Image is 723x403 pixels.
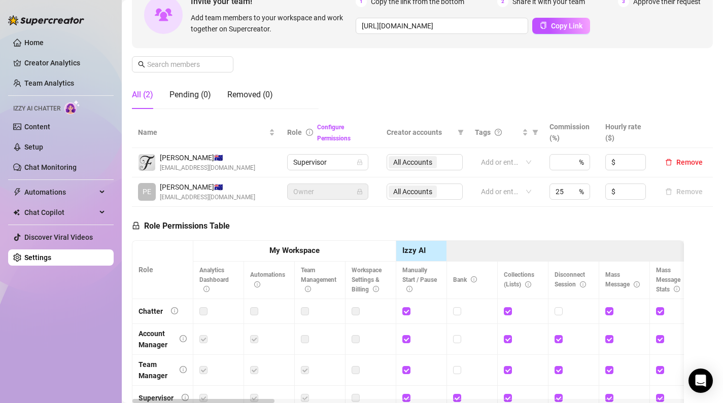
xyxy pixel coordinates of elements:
[24,123,50,131] a: Content
[24,163,77,171] a: Chat Monitoring
[305,286,311,292] span: info-circle
[293,155,362,170] span: Supervisor
[24,233,93,241] a: Discover Viral Videos
[203,286,210,292] span: info-circle
[160,152,255,163] span: [PERSON_NAME] 🇦🇺
[317,124,351,142] a: Configure Permissions
[250,271,285,288] span: Automations
[24,184,96,200] span: Automations
[555,271,586,288] span: Disconnect Session
[269,246,320,255] strong: My Workspace
[138,127,267,138] span: Name
[160,193,255,202] span: [EMAIL_ADDRESS][DOMAIN_NAME]
[180,366,187,373] span: info-circle
[287,128,302,136] span: Role
[13,188,21,196] span: thunderbolt
[8,15,84,25] img: logo-BBDzfeDw.svg
[132,220,230,232] h5: Role Permissions Table
[143,186,151,197] span: PE
[661,156,707,168] button: Remove
[406,286,412,292] span: info-circle
[352,267,382,293] span: Workspace Settings & Billing
[139,359,171,381] div: Team Manager
[132,222,140,230] span: lock
[676,158,703,166] span: Remove
[580,281,586,287] span: info-circle
[254,281,260,287] span: info-circle
[24,143,43,151] a: Setup
[171,307,178,314] span: info-circle
[387,127,454,138] span: Creator accounts
[402,246,426,255] strong: Izzy AI
[373,286,379,292] span: info-circle
[24,79,74,87] a: Team Analytics
[139,154,155,171] img: Faith Rogers
[24,253,51,262] a: Settings
[169,89,211,101] div: Pending (0)
[540,22,547,29] span: copy
[532,129,538,135] span: filter
[191,12,352,34] span: Add team members to your workspace and work together on Supercreator.
[180,335,187,342] span: info-circle
[665,159,672,166] span: delete
[471,276,477,282] span: info-circle
[674,286,680,292] span: info-circle
[543,117,599,148] th: Commission (%)
[24,55,106,71] a: Creator Analytics
[13,104,60,114] span: Izzy AI Chatter
[138,61,145,68] span: search
[458,129,464,135] span: filter
[357,189,363,195] span: lock
[688,369,713,393] div: Open Intercom Messenger
[453,276,477,283] span: Bank
[132,117,281,148] th: Name
[139,306,163,317] div: Chatter
[306,129,313,136] span: info-circle
[147,59,219,70] input: Search members
[634,281,640,287] span: info-circle
[551,22,582,30] span: Copy Link
[475,127,491,138] span: Tags
[24,39,44,47] a: Home
[64,100,80,115] img: AI Chatter
[139,328,171,350] div: Account Manager
[13,209,20,216] img: Chat Copilot
[160,181,255,193] span: [PERSON_NAME] 🇦🇺
[227,89,273,101] div: Removed (0)
[301,267,336,293] span: Team Management
[661,186,707,198] button: Remove
[599,117,655,148] th: Hourly rate ($)
[160,163,255,173] span: [EMAIL_ADDRESS][DOMAIN_NAME]
[525,281,531,287] span: info-circle
[293,184,362,199] span: Owner
[199,267,229,293] span: Analytics Dashboard
[495,129,502,136] span: question-circle
[504,271,534,288] span: Collections (Lists)
[656,267,680,293] span: Mass Message Stats
[456,125,466,140] span: filter
[530,125,540,140] span: filter
[357,159,363,165] span: lock
[605,271,640,288] span: Mass Message
[132,241,193,299] th: Role
[402,267,437,293] span: Manually Start / Pause
[132,89,153,101] div: All (2)
[532,18,590,34] button: Copy Link
[182,394,189,401] span: info-circle
[24,204,96,221] span: Chat Copilot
